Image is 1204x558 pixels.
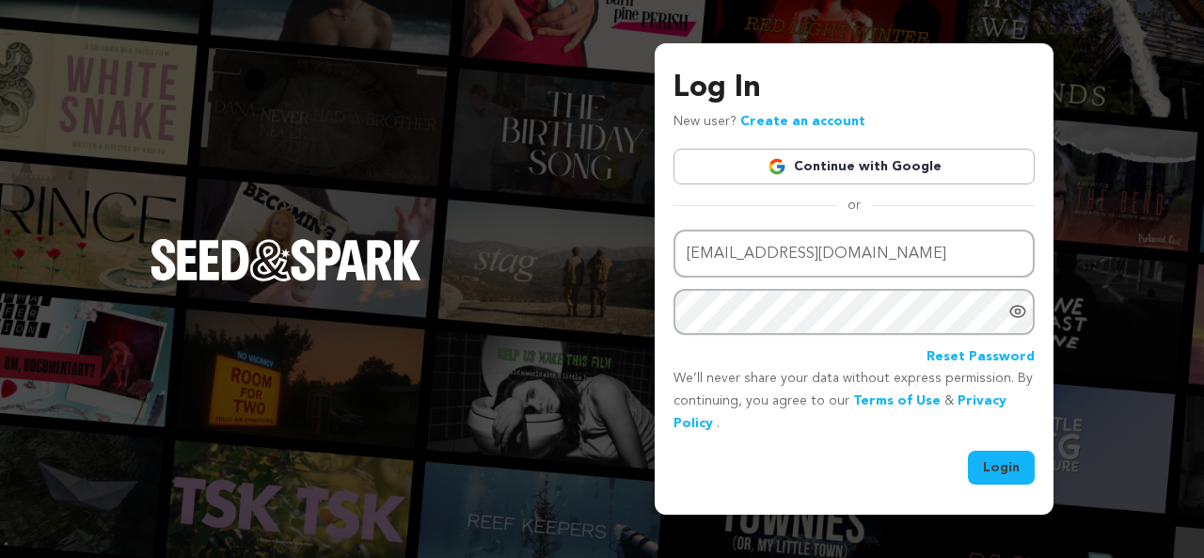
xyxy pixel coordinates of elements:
[968,451,1035,485] button: Login
[927,346,1035,369] a: Reset Password
[673,66,1035,111] h3: Log In
[673,111,865,134] p: New user?
[673,149,1035,184] a: Continue with Google
[673,230,1035,278] input: Email address
[853,394,941,407] a: Terms of Use
[150,239,421,280] img: Seed&Spark Logo
[768,157,786,176] img: Google logo
[150,239,421,318] a: Seed&Spark Homepage
[1008,302,1027,321] a: Show password as plain text. Warning: this will display your password on the screen.
[673,368,1035,435] p: We’ll never share your data without express permission. By continuing, you agree to our & .
[740,115,865,128] a: Create an account
[673,394,1006,430] a: Privacy Policy
[836,196,872,215] span: or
